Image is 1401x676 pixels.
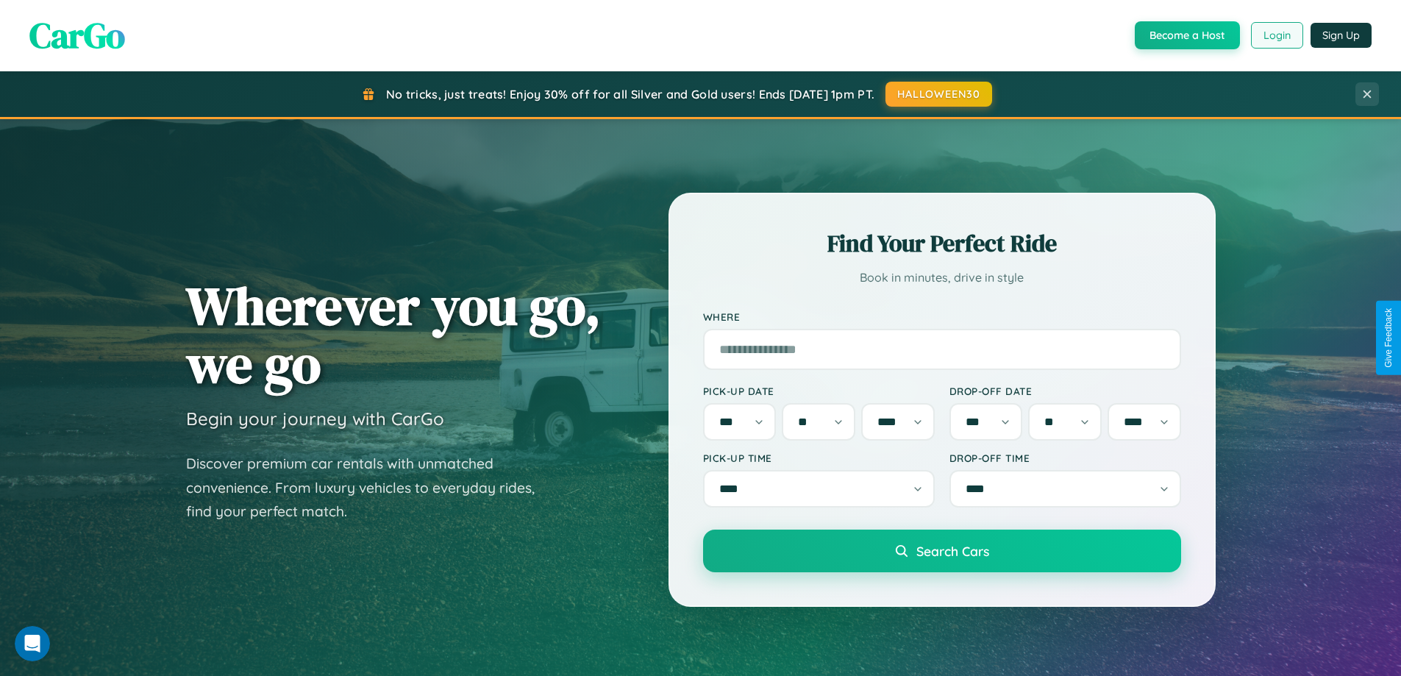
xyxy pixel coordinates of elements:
[186,452,554,524] p: Discover premium car rentals with unmatched convenience. From luxury vehicles to everyday rides, ...
[703,310,1181,323] label: Where
[949,385,1181,397] label: Drop-off Date
[15,626,50,661] iframe: Intercom live chat
[703,227,1181,260] h2: Find Your Perfect Ride
[1251,22,1303,49] button: Login
[386,87,874,102] span: No tricks, just treats! Enjoy 30% off for all Silver and Gold users! Ends [DATE] 1pm PT.
[186,277,601,393] h1: Wherever you go, we go
[885,82,992,107] button: HALLOWEEN30
[1135,21,1240,49] button: Become a Host
[703,385,935,397] label: Pick-up Date
[1383,308,1394,368] div: Give Feedback
[949,452,1181,464] label: Drop-off Time
[703,267,1181,288] p: Book in minutes, drive in style
[916,543,989,559] span: Search Cars
[703,452,935,464] label: Pick-up Time
[186,408,444,430] h3: Begin your journey with CarGo
[703,530,1181,572] button: Search Cars
[1311,23,1372,48] button: Sign Up
[29,11,125,60] span: CarGo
